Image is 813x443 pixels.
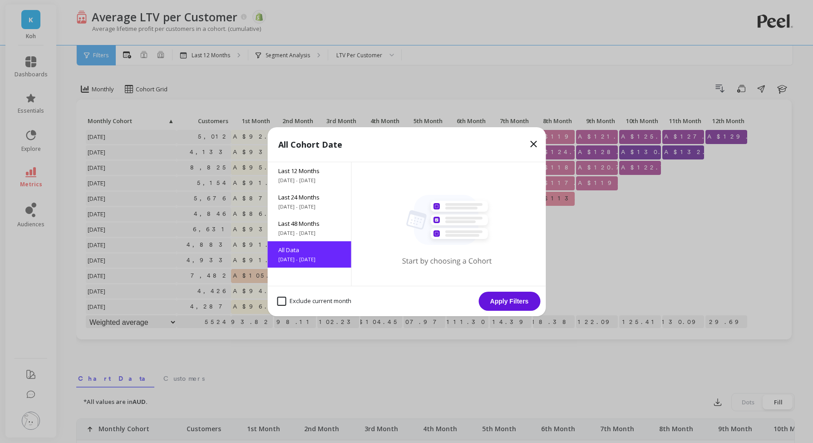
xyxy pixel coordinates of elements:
span: [DATE] - [DATE] [278,203,340,210]
span: Exclude current month [277,297,351,306]
span: Last 12 Months [278,167,340,175]
span: All Data [278,246,340,254]
span: Last 48 Months [278,219,340,228]
span: [DATE] - [DATE] [278,256,340,263]
p: All Cohort Date [278,138,342,151]
span: [DATE] - [DATE] [278,177,340,184]
button: Apply Filters [478,292,540,311]
span: [DATE] - [DATE] [278,229,340,237]
span: Last 24 Months [278,193,340,201]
